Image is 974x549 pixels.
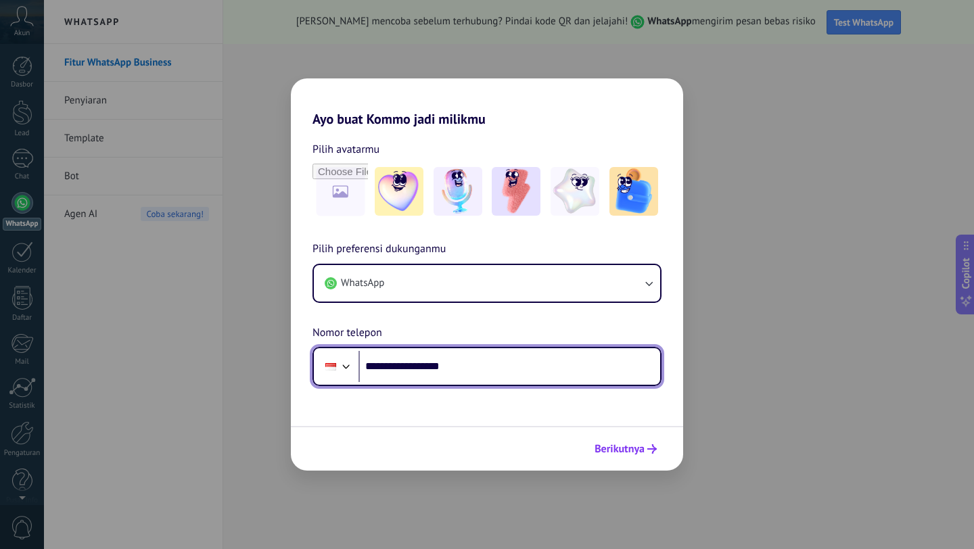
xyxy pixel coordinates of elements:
[312,241,446,258] span: Pilih preferensi dukunganmu
[595,444,645,454] span: Berikutnya
[318,352,344,381] div: Indonesia: + 62
[551,167,599,216] img: -4.jpeg
[375,167,423,216] img: -1.jpeg
[588,437,663,460] button: Berikutnya
[312,325,382,342] span: Nomor telepon
[492,167,540,216] img: -3.jpeg
[312,141,379,158] span: Pilih avatarmu
[291,78,683,127] h2: Ayo buat Kommo jadi milikmu
[341,277,384,290] span: WhatsApp
[314,265,660,302] button: WhatsApp
[609,167,658,216] img: -5.jpeg
[434,167,482,216] img: -2.jpeg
